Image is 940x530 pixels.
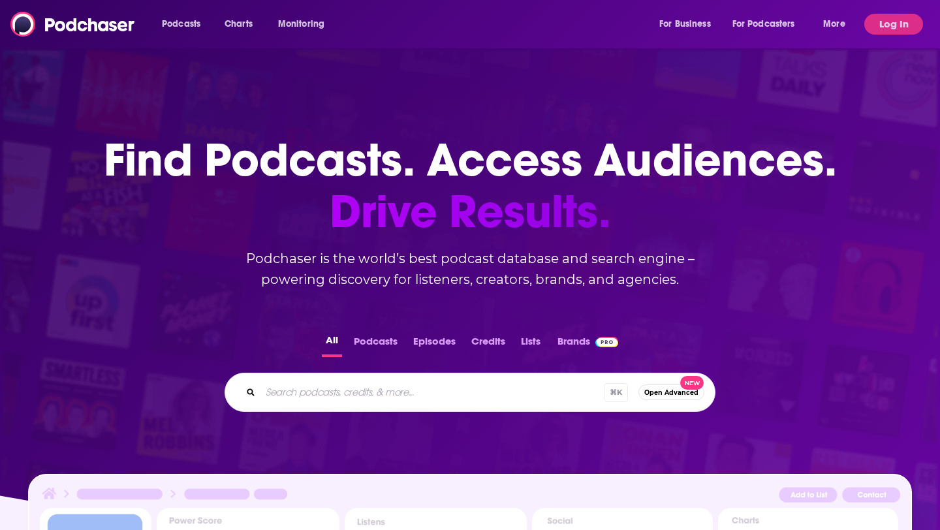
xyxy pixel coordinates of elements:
[638,384,704,400] button: Open AdvancedNew
[216,14,260,35] a: Charts
[814,14,862,35] button: open menu
[10,12,136,37] img: Podchaser - Follow, Share and Rate Podcasts
[823,15,845,33] span: More
[680,376,704,390] span: New
[557,332,618,357] a: BrandsPodchaser Pro
[104,134,837,238] h1: Find Podcasts. Access Audiences.
[467,332,509,357] button: Credits
[350,332,401,357] button: Podcasts
[732,15,795,33] span: For Podcasters
[644,389,698,396] span: Open Advanced
[225,373,715,412] div: Search podcasts, credits, & more...
[209,248,731,290] h2: Podchaser is the world’s best podcast database and search engine – powering discovery for listene...
[659,15,711,33] span: For Business
[269,14,341,35] button: open menu
[162,15,200,33] span: Podcasts
[278,15,324,33] span: Monitoring
[864,14,923,35] button: Log In
[225,15,253,33] span: Charts
[322,332,342,357] button: All
[104,186,837,238] span: Drive Results.
[604,383,628,402] span: ⌘ K
[595,337,618,347] img: Podchaser Pro
[409,332,460,357] button: Episodes
[153,14,217,35] button: open menu
[517,332,544,357] button: Lists
[724,14,814,35] button: open menu
[650,14,727,35] button: open menu
[260,382,604,403] input: Search podcasts, credits, & more...
[40,486,900,508] img: Podcast Insights Header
